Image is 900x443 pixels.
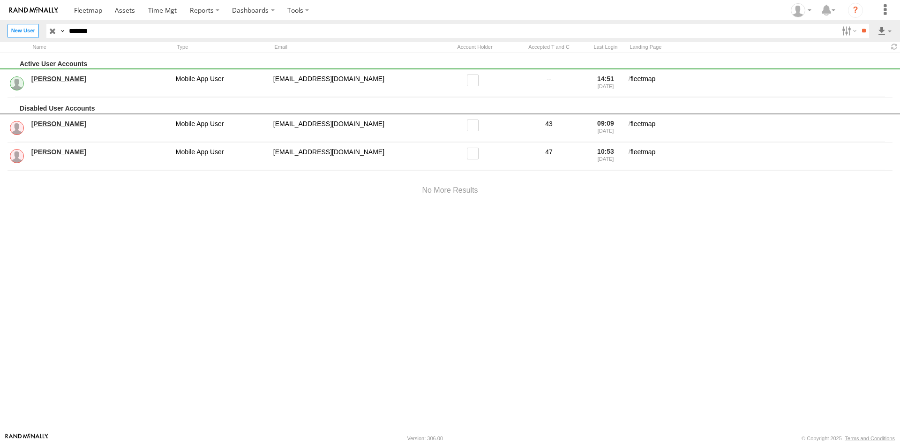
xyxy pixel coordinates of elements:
[407,435,443,441] div: Version: 306.00
[440,43,510,52] div: Account Holder
[272,43,436,52] div: Email
[802,435,895,441] div: © Copyright 2025 -
[845,435,895,441] a: Terms and Conditions
[272,146,436,166] div: mandeep04041993@gmail.com
[877,24,892,38] label: Export results as...
[467,75,483,86] label: Read only
[627,43,885,52] div: Landing Page
[30,43,171,52] div: Name
[588,43,623,52] div: Last Login
[9,7,58,14] img: rand-logo.svg
[31,120,169,128] a: [PERSON_NAME]
[5,434,48,443] a: Visit our Website
[627,146,892,166] div: fleetmap
[588,146,623,166] div: 10:53 [DATE]
[174,43,268,52] div: Type
[272,118,436,138] div: harmansangha3939@gmail.com
[627,118,892,138] div: fleetmap
[514,43,584,52] div: Has user accepted Terms and Conditions
[59,24,66,38] label: Search Query
[467,120,483,131] label: Read only
[787,3,815,17] div: Peter Lu
[31,148,169,156] a: [PERSON_NAME]
[272,73,436,93] div: aman.rajput96@yahoo.com
[174,73,268,93] div: Mobile App User
[848,3,863,18] i: ?
[514,118,584,138] div: 43
[514,146,584,166] div: 47
[838,24,858,38] label: Search Filter Options
[174,146,268,166] div: Mobile App User
[588,73,623,93] div: 14:51 [DATE]
[174,118,268,138] div: Mobile App User
[7,24,39,38] label: Create New User
[627,73,892,93] div: fleetmap
[31,75,169,83] a: [PERSON_NAME]
[467,148,483,159] label: Read only
[588,118,623,138] div: 09:09 [DATE]
[889,43,900,52] span: Refresh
